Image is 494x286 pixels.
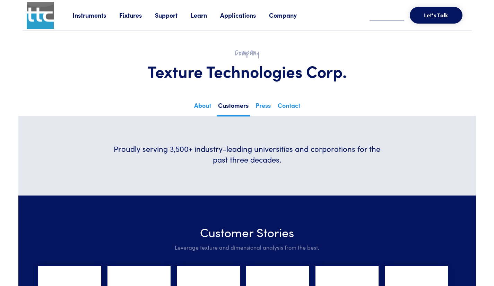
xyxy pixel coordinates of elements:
[39,243,455,252] p: Leverage texture and dimensional analysis from the best.
[110,144,384,165] h6: Proudly serving 3,500+ industry-leading universities and corporations for the past three decades.
[155,11,191,19] a: Support
[269,11,310,19] a: Company
[72,11,119,19] a: Instruments
[220,11,269,19] a: Applications
[27,2,54,29] img: ttc_logo_1x1_v1.0.png
[254,99,272,115] a: Press
[410,7,462,24] button: Let's Talk
[217,99,250,116] a: Customers
[119,11,155,19] a: Fixtures
[276,99,302,115] a: Contact
[39,47,455,58] h2: Company
[39,223,455,240] h3: Customer Stories
[191,11,220,19] a: Learn
[39,61,455,81] h1: Texture Technologies Corp.
[193,99,213,115] a: About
